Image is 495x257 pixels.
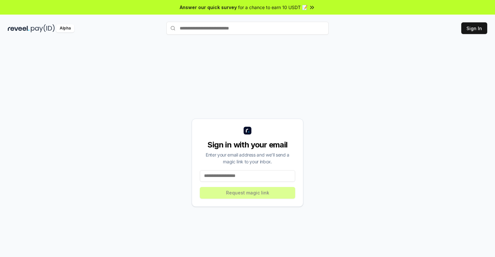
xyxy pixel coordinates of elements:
[461,22,487,34] button: Sign In
[31,24,55,32] img: pay_id
[180,4,237,11] span: Answer our quick survey
[244,127,251,134] img: logo_small
[8,24,30,32] img: reveel_dark
[200,151,295,165] div: Enter your email address and we’ll send a magic link to your inbox.
[56,24,74,32] div: Alpha
[200,140,295,150] div: Sign in with your email
[238,4,308,11] span: for a chance to earn 10 USDT 📝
